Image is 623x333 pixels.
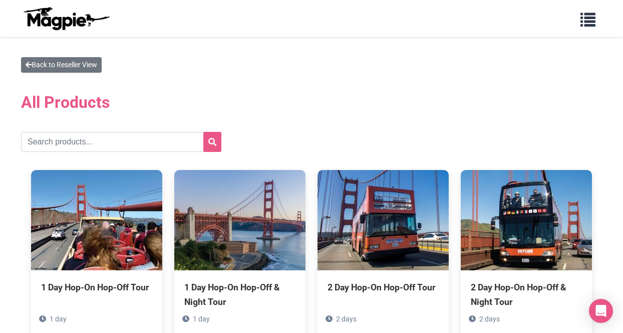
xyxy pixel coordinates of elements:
h2: All Products [21,93,602,112]
img: 2 Day Hop-On Hop-Off & Night Tour [461,170,592,270]
img: 2 Day Hop-On Hop-Off Tour [318,170,449,270]
span: 1 day [50,315,67,323]
div: 1 Day Hop-On Hop-Off Tour [41,280,152,294]
div: 2 Day Hop-On Hop-Off Tour [328,280,439,294]
div: 1 Day Hop-On Hop-Off & Night Tour [184,280,295,308]
span: 2 days [479,315,500,323]
input: Search products... [21,132,221,152]
img: 1 Day Hop-On Hop-Off & Night Tour [174,170,305,270]
span: 1 day [193,315,210,323]
span: 2 days [336,315,357,323]
img: 1 Day Hop-On Hop-Off Tour [31,170,162,270]
img: logo-ab69f6fb50320c5b225c76a69d11143b.png [21,7,111,31]
a: Back to Reseller View [21,57,102,73]
div: Open Intercom Messenger [589,299,613,323]
div: 2 Day Hop-On Hop-Off & Night Tour [471,280,582,308]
